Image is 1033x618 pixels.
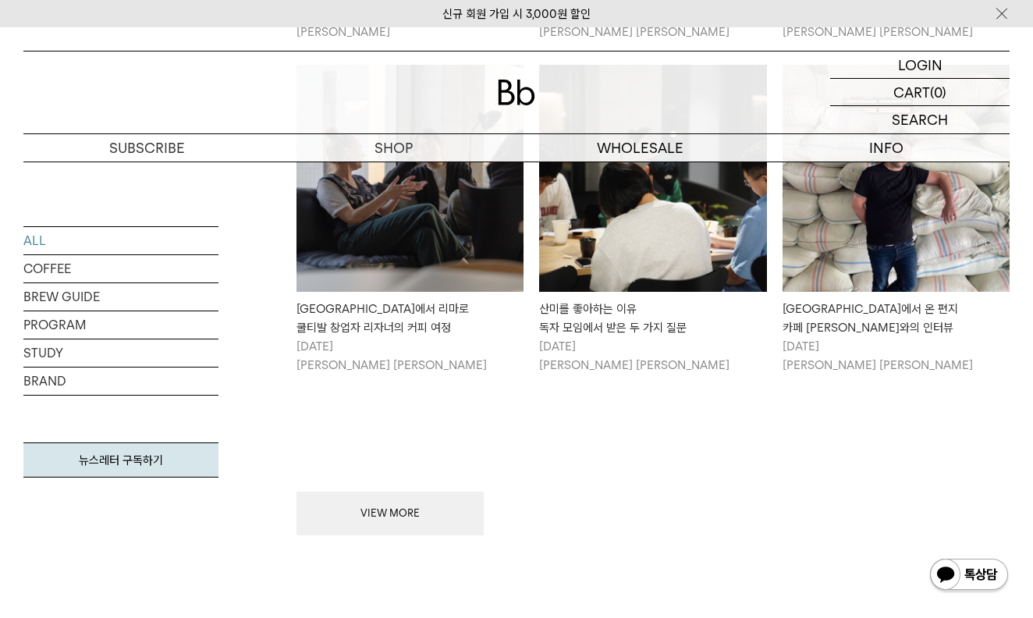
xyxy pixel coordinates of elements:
a: STUDY [23,339,218,367]
img: 인도네시아에서 온 편지카페 임포츠 피에로와의 인터뷰 [783,65,1010,292]
img: 산미를 좋아하는 이유독자 모임에서 받은 두 가지 질문 [539,65,766,292]
a: PROGRAM [23,311,218,339]
div: [GEOGRAPHIC_DATA]에서 온 편지 카페 [PERSON_NAME]와의 인터뷰 [783,300,1010,337]
button: VIEW MORE [296,492,484,535]
p: LOGIN [898,51,942,78]
a: LOGIN [830,51,1010,79]
img: 카카오톡 채널 1:1 채팅 버튼 [928,557,1010,595]
a: 암스테르담에서 리마로쿨티발 창업자 리자너의 커피 여정 [GEOGRAPHIC_DATA]에서 리마로쿨티발 창업자 리자너의 커피 여정 [DATE][PERSON_NAME] [PERS... [296,65,524,375]
a: 뉴스레터 구독하기 [23,442,218,478]
p: SEARCH [892,106,948,133]
p: (0) [930,79,946,105]
a: SHOP [270,134,516,162]
a: ALL [23,227,218,254]
a: CART (0) [830,79,1010,106]
a: 인도네시아에서 온 편지카페 임포츠 피에로와의 인터뷰 [GEOGRAPHIC_DATA]에서 온 편지카페 [PERSON_NAME]와의 인터뷰 [DATE][PERSON_NAME] [... [783,65,1010,375]
a: BREW GUIDE [23,283,218,311]
a: COFFEE [23,255,218,282]
p: [DATE] [PERSON_NAME] [PERSON_NAME] [539,337,766,375]
a: 신규 회원 가입 시 3,000원 할인 [442,7,591,21]
a: 산미를 좋아하는 이유독자 모임에서 받은 두 가지 질문 산미를 좋아하는 이유독자 모임에서 받은 두 가지 질문 [DATE][PERSON_NAME] [PERSON_NAME] [539,65,766,375]
div: 산미를 좋아하는 이유 독자 모임에서 받은 두 가지 질문 [539,300,766,337]
a: SUBSCRIBE [23,134,270,162]
p: CART [893,79,930,105]
div: [GEOGRAPHIC_DATA]에서 리마로 쿨티발 창업자 리자너의 커피 여정 [296,300,524,337]
a: BRAND [23,368,218,395]
img: 암스테르담에서 리마로쿨티발 창업자 리자너의 커피 여정 [296,65,524,292]
p: [DATE] [PERSON_NAME] [PERSON_NAME] [783,337,1010,375]
p: [DATE] [PERSON_NAME] [PERSON_NAME] [296,337,524,375]
p: WHOLESALE [516,134,763,162]
img: 로고 [498,80,535,105]
p: INFO [763,134,1010,162]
